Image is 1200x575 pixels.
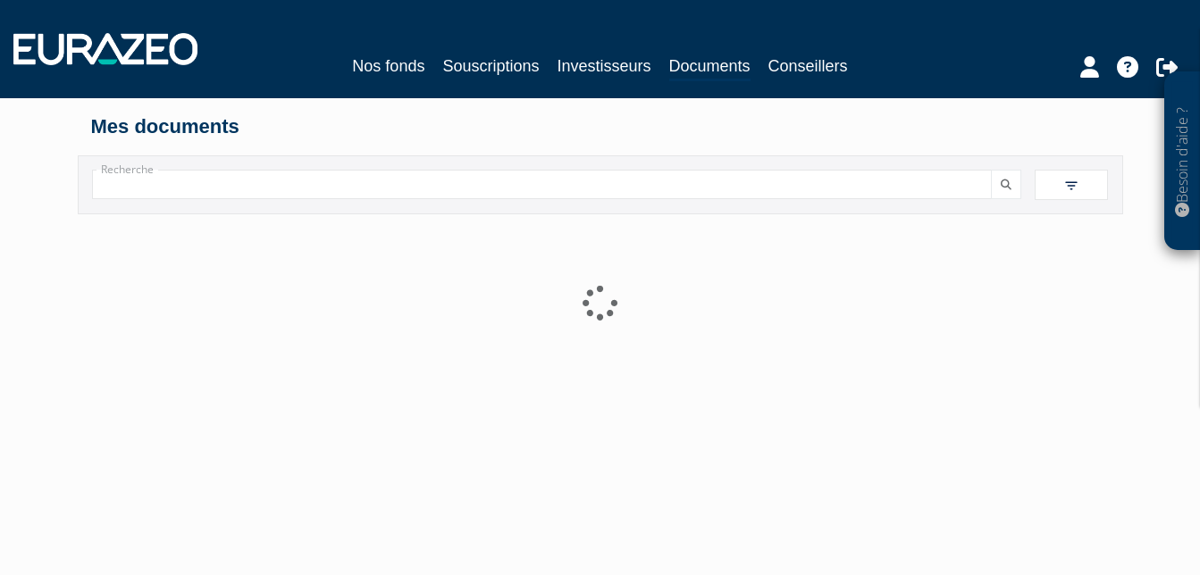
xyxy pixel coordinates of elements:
a: Nos fonds [352,54,424,79]
input: Recherche [92,170,993,199]
p: Besoin d'aide ? [1172,81,1193,242]
h4: Mes documents [91,116,1110,137]
a: Documents [669,54,751,81]
a: Investisseurs [557,54,650,79]
a: Conseillers [768,54,848,79]
img: filter.svg [1063,178,1079,194]
a: Souscriptions [442,54,539,79]
img: 1732889491-logotype_eurazeo_blanc_rvb.png [13,33,197,65]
